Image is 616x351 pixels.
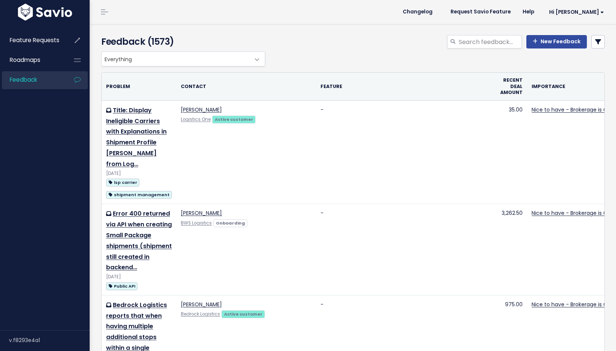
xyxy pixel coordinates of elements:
a: Feedback [2,71,62,88]
span: Feature Requests [10,36,59,44]
span: Everything [102,52,250,66]
a: BWS Logistics [181,220,212,226]
a: Request Savio Feature [445,6,517,18]
strong: Active customer [224,311,263,317]
div: [DATE] [106,170,172,178]
h4: Feedback (1573) [101,35,262,48]
a: Active customer [222,310,265,317]
a: Public API [106,281,137,291]
a: shipment management [106,190,172,199]
strong: Onboarding [216,220,245,226]
a: Bedrock Logistics [181,311,220,317]
div: v.f8293e4a1 [9,330,90,350]
a: Nice to have - Brokerage is Ok [532,106,610,113]
a: [PERSON_NAME] [181,301,222,308]
input: Search feedback... [458,35,522,48]
a: Error 400 returned via API when creating Small Package shipments (shipment still created in backend… [106,209,172,272]
th: Contact [176,73,316,100]
a: Active customer [212,115,256,123]
a: Roadmaps [2,51,62,69]
a: Onboarding [213,219,247,226]
div: [DATE] [106,273,172,281]
a: Logistics One [181,116,211,122]
span: shipment management [106,191,172,199]
td: 35.00 [495,100,527,204]
a: Feature Requests [2,32,62,49]
span: Changelog [403,9,433,15]
strong: Active customer [215,116,253,122]
a: Title: Display Ineligible Carriers with Explanations in Shipment Profile [PERSON_NAME] from Log… [106,106,167,168]
a: Nice to have - Brokerage is Ok [532,209,610,217]
img: logo-white.9d6f32f41409.svg [16,4,74,21]
a: lsp carrier [106,178,139,187]
th: Importance [527,73,615,100]
span: Hi [PERSON_NAME] [549,9,604,15]
th: Recent deal amount [495,73,527,100]
th: Problem [102,73,176,100]
td: - [316,204,495,295]
span: lsp carrier [106,179,139,187]
td: 3,262.50 [495,204,527,295]
a: Hi [PERSON_NAME] [540,6,610,18]
a: Help [517,6,540,18]
a: New Feedback [526,35,587,48]
span: Public API [106,282,137,290]
span: Everything [101,51,265,66]
span: Roadmaps [10,56,40,64]
a: [PERSON_NAME] [181,209,222,217]
a: Nice to have - Brokerage is Ok [532,301,610,308]
th: Feature [316,73,495,100]
td: - [316,100,495,204]
span: Feedback [10,76,37,84]
a: [PERSON_NAME] [181,106,222,113]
